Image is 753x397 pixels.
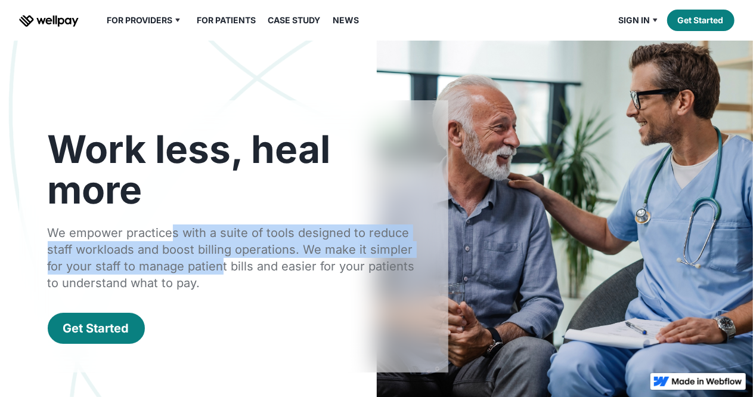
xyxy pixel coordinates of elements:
div: Sign in [618,13,650,27]
a: Get Started [667,10,735,31]
a: Case Study [261,13,328,27]
div: For Providers [100,13,190,27]
div: We empower practices with a suite of tools designed to reduce staff workloads and boost billing o... [48,224,420,291]
img: Made in Webflow [672,378,742,385]
a: For Patients [190,13,263,27]
div: Sign in [611,13,667,27]
a: News [326,13,366,27]
div: Get Started [63,320,129,337]
a: Get Started [48,313,145,344]
div: For Providers [107,13,173,27]
h1: Work less, heal more [48,129,420,210]
a: home [19,13,79,27]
